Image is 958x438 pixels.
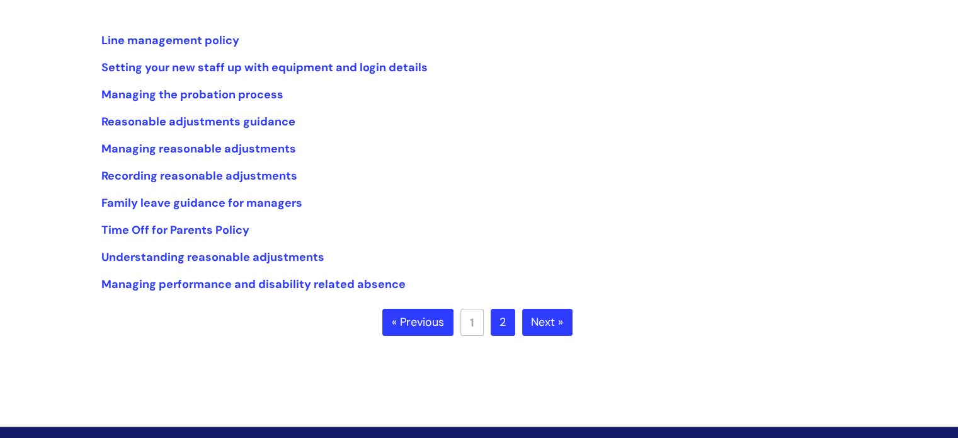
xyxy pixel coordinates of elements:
a: Understanding reasonable adjustments [101,250,324,265]
a: Managing reasonable adjustments [101,141,296,156]
a: Setting your new staff up with equipment and login details [101,60,428,75]
a: Managing the probation process [101,87,283,102]
a: 2 [491,309,515,337]
a: Line management policy [101,33,239,48]
a: Family leave guidance for managers [101,195,302,210]
a: Managing performance and disability related absence [101,277,406,292]
a: Time Off for Parents Policy [101,222,249,238]
a: 1 [460,309,484,336]
a: Recording reasonable adjustments [101,168,297,183]
a: « Previous [382,309,453,337]
a: Next » [522,309,573,337]
a: Reasonable adjustments guidance [101,114,295,129]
